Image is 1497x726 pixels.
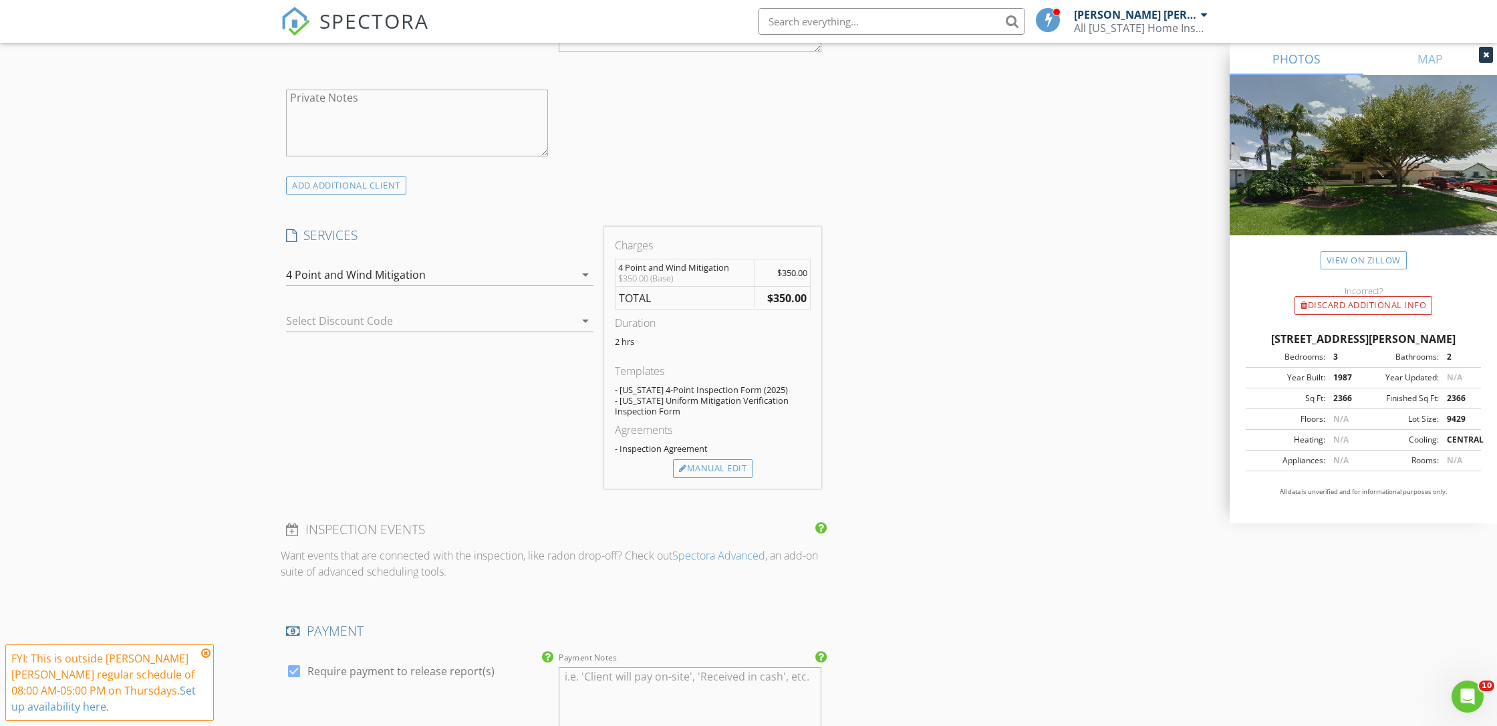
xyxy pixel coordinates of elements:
div: CENTRAL [1439,434,1477,446]
div: ADD ADDITIONAL client [286,176,406,195]
span: 10 [1479,681,1494,691]
div: [PERSON_NAME] [PERSON_NAME] [1074,8,1198,21]
div: 2366 [1439,392,1477,404]
h4: PAYMENT [286,622,821,640]
div: Lot Size: [1363,413,1439,425]
div: 4 Point and Wind Mitigation [618,262,752,273]
div: $350.00 (Base) [618,273,752,283]
div: 2366 [1325,392,1363,404]
div: - Inspection Agreement [615,443,810,454]
a: SPECTORA [281,18,429,46]
div: Discard Additional info [1295,296,1432,315]
div: - [US_STATE] 4-Point Inspection Form (2025) [615,384,810,395]
a: MAP [1363,43,1497,75]
a: PHOTOS [1230,43,1363,75]
div: Year Built: [1250,372,1325,384]
div: FYI: This is outside [PERSON_NAME] [PERSON_NAME] regular schedule of 08:00 AM-05:00 PM on Thursdays. [11,650,197,715]
div: All Florida Home Inspections [1074,21,1208,35]
span: N/A [1447,372,1462,383]
div: 4 Point and Wind Mitigation [286,269,426,281]
div: Sq Ft: [1250,392,1325,404]
div: - [US_STATE] Uniform Mitigation Verification Inspection Form [615,395,810,416]
h4: INSPECTION EVENTS [286,521,821,538]
div: Finished Sq Ft: [1363,392,1439,404]
span: N/A [1333,455,1349,466]
span: N/A [1447,455,1462,466]
div: Heating: [1250,434,1325,446]
div: Floors: [1250,413,1325,425]
div: Cooling: [1363,434,1439,446]
p: All data is unverified and for informational purposes only. [1246,487,1481,497]
div: 9429 [1439,413,1477,425]
div: Templates [615,363,810,379]
div: Incorrect? [1230,285,1497,296]
td: TOTAL [616,286,755,310]
div: Charges [615,237,810,253]
div: 1987 [1325,372,1363,384]
div: Duration [615,315,810,331]
img: streetview [1230,75,1497,267]
a: View on Zillow [1321,251,1407,269]
input: Search everything... [758,8,1025,35]
span: $350.00 [777,267,807,279]
span: N/A [1333,434,1349,445]
span: N/A [1333,413,1349,425]
img: The Best Home Inspection Software - Spectora [281,7,310,36]
p: 2 hrs [615,336,810,347]
div: 3 [1325,351,1363,363]
i: arrow_drop_down [577,313,593,329]
a: Spectora Advanced [672,548,765,563]
i: arrow_drop_down [577,267,593,283]
div: Year Updated: [1363,372,1439,384]
div: Manual Edit [673,459,753,478]
div: Bathrooms: [1363,351,1439,363]
iframe: Intercom live chat [1452,681,1484,713]
div: [STREET_ADDRESS][PERSON_NAME] [1246,331,1481,347]
label: Require payment to release report(s) [307,664,495,678]
span: SPECTORA [319,7,429,35]
div: 2 [1439,351,1477,363]
div: Appliances: [1250,455,1325,467]
div: Rooms: [1363,455,1439,467]
strong: $350.00 [767,291,807,306]
div: Agreements [615,422,810,438]
div: Bedrooms: [1250,351,1325,363]
h4: SERVICES [286,227,593,244]
p: Want events that are connected with the inspection, like radon drop-off? Check out , an add-on su... [281,548,827,580]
